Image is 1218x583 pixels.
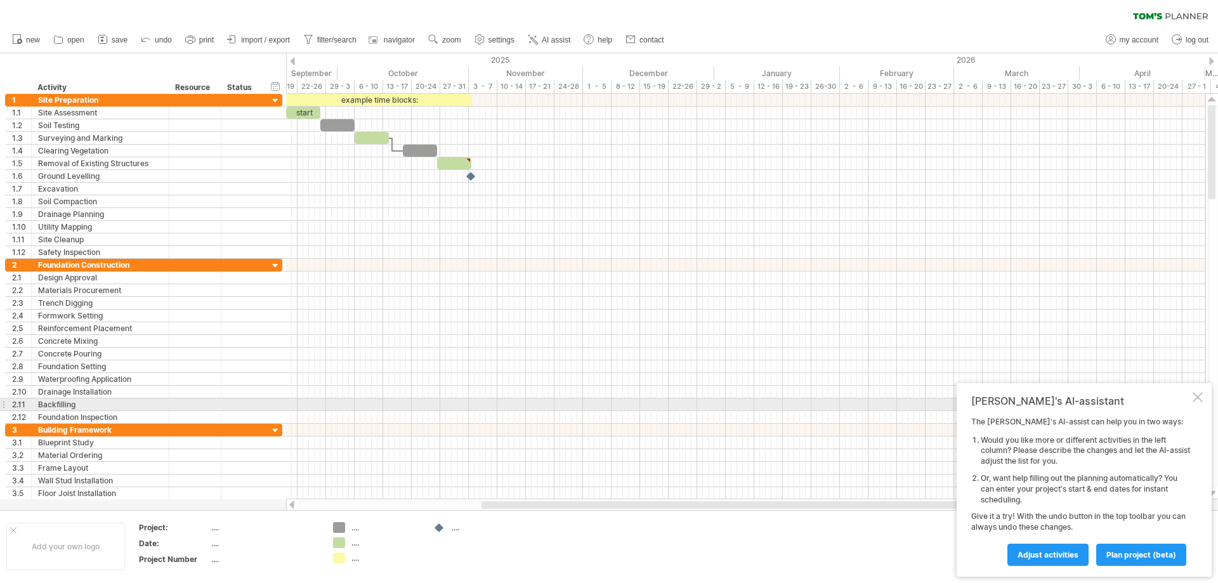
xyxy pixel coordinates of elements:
div: 1.5 [12,157,31,169]
span: plan project (beta) [1106,550,1176,560]
span: zoom [442,36,461,44]
div: Excavation [38,183,162,195]
div: Soil Testing [38,119,162,131]
div: Site Assessment [38,107,162,119]
div: 3 - 7 [469,80,497,93]
a: undo [138,32,176,48]
div: Activity [37,81,162,94]
div: 2.5 [12,322,31,334]
div: 2.1 [12,272,31,284]
span: navigator [384,36,415,44]
div: 6 - 10 [1097,80,1125,93]
div: .... [351,522,421,533]
span: AI assist [542,36,570,44]
div: 2.6 [12,335,31,347]
div: Utility Mapping [38,221,162,233]
div: 1 [12,94,31,106]
span: save [112,36,128,44]
li: Would you like more or different activities in the left column? Please describe the changes and l... [981,435,1190,467]
div: Clearing Vegetation [38,145,162,157]
div: Ground Levelling [38,170,162,182]
div: 2.9 [12,373,31,385]
div: 1.10 [12,221,31,233]
span: Adjust activities [1018,550,1078,560]
div: Blueprint Study [38,436,162,449]
div: 3.1 [12,436,31,449]
a: zoom [425,32,464,48]
div: .... [211,538,318,549]
div: 1.2 [12,119,31,131]
div: .... [211,554,318,565]
div: Foundation Setting [38,360,162,372]
div: Reinforcement Placement [38,322,162,334]
div: 2.11 [12,398,31,410]
div: .... [351,553,421,563]
div: Site Cleanup [38,233,162,246]
span: help [598,36,612,44]
div: 2.12 [12,411,31,423]
div: Concrete Mixing [38,335,162,347]
li: Or, want help filling out the planning automatically? You can enter your project's start & end da... [981,473,1190,505]
div: 1.3 [12,132,31,144]
a: new [9,32,44,48]
div: 1.7 [12,183,31,195]
div: 1.6 [12,170,31,182]
div: 16 - 20 [897,80,926,93]
div: 2 [12,259,31,271]
a: settings [471,32,518,48]
div: February 2026 [840,67,954,80]
a: log out [1169,32,1212,48]
div: Waterproofing Application [38,373,162,385]
div: 12 - 16 [754,80,783,93]
div: 3.5 [12,487,31,499]
a: save [95,32,131,48]
div: 29 - 2 [697,80,726,93]
div: 20-24 [1154,80,1182,93]
div: Materials Procurement [38,284,162,296]
div: Material Ordering [38,449,162,461]
div: 30 - 3 [1068,80,1097,93]
div: 15 - 19 [640,80,669,93]
div: 2.2 [12,284,31,296]
div: 8 - 12 [612,80,640,93]
div: October 2025 [337,67,469,80]
div: Floor Joist Installation [38,487,162,499]
div: Safety Inspection [38,246,162,258]
div: Project: [139,522,209,533]
div: Formwork Setting [38,310,162,322]
div: 27 - 31 [440,80,469,93]
span: my account [1120,36,1158,44]
div: 5 - 9 [726,80,754,93]
div: 2.10 [12,386,31,398]
div: 2 - 6 [840,80,868,93]
div: Design Approval [38,272,162,284]
div: 16 - 20 [1011,80,1040,93]
span: undo [155,36,172,44]
div: 2.4 [12,310,31,322]
div: Add your own logo [6,523,125,570]
div: 2.3 [12,297,31,309]
div: March 2026 [954,67,1080,80]
div: April 2026 [1080,67,1205,80]
div: Site Preparation [38,94,162,106]
span: contact [639,36,664,44]
div: Removal of Existing Structures [38,157,162,169]
div: 1.4 [12,145,31,157]
div: Status [227,81,255,94]
a: AI assist [525,32,574,48]
div: 22-26 [298,80,326,93]
div: 13 - 17 [383,80,412,93]
div: 1.9 [12,208,31,220]
div: 23 - 27 [926,80,954,93]
div: Drainage Installation [38,386,162,398]
div: 1.8 [12,195,31,207]
div: Project Number [139,554,209,565]
div: 1.12 [12,246,31,258]
a: help [580,32,616,48]
div: Trench Digging [38,297,162,309]
div: 3.3 [12,462,31,474]
div: 29 - 3 [326,80,355,93]
div: 3.4 [12,475,31,487]
div: Date: [139,538,209,549]
div: 9 - 13 [983,80,1011,93]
